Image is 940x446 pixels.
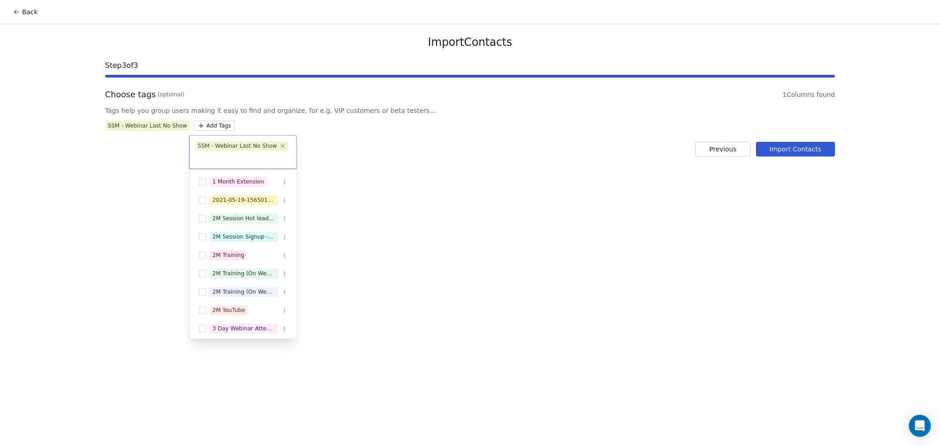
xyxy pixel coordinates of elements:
div: 2M Training (On Website) [213,269,275,278]
div: SSM - Webinar Last No Show [198,142,277,150]
div: 2021-05-19-1565016.csv [213,196,275,204]
div: 2M Training [213,251,244,259]
div: 2M YouTube [213,306,245,314]
div: 1 Month Extension [213,178,264,186]
div: 2M Training (On Website) - Completed [213,288,275,296]
div: 2M Session Signup - everwebinar [213,233,275,241]
div: 3 Day Webinar Attendees [213,324,275,333]
div: 2M Session Hot lead - everwebinar [213,214,275,223]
